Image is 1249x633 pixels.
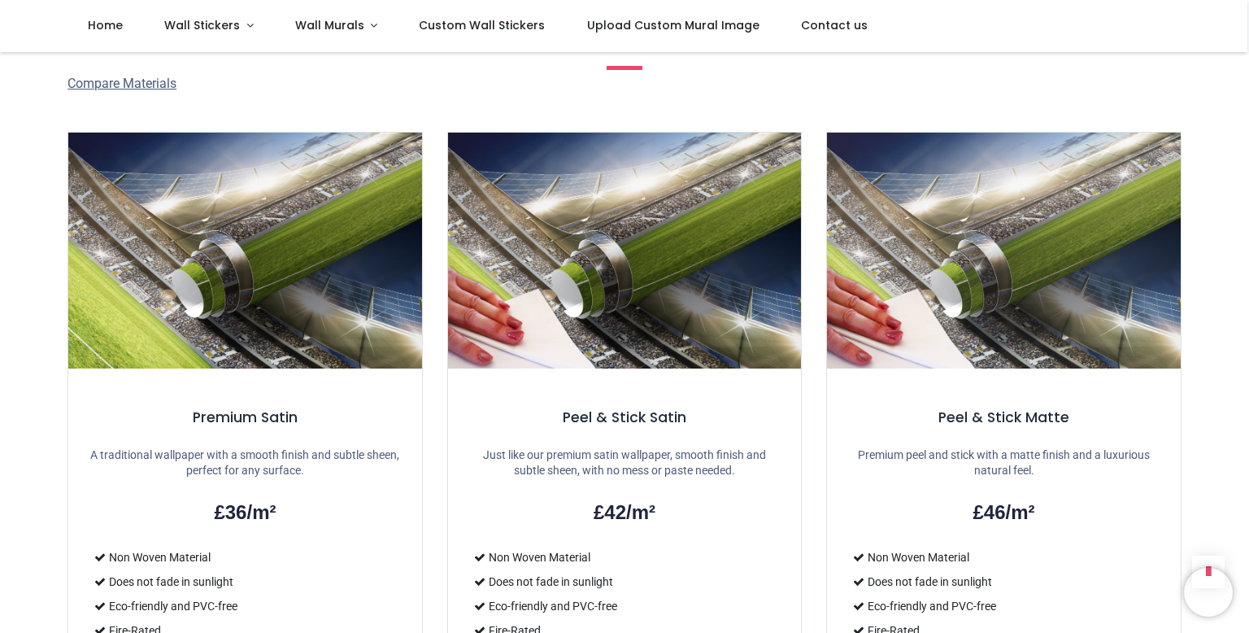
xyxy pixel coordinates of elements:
li: Non Woven Material [846,545,1161,570]
li: Does not fade in sunlight [88,570,403,594]
li: Eco-friendly and PVC-free [88,594,403,618]
span: Wall Stickers [164,17,240,33]
h5: Peel & Stick Satin [468,408,782,428]
span: Upload Custom Mural Image [587,17,759,33]
img: WS-42561-MaterialComparison-NW.jpg [68,133,422,369]
h2: £46/m² [846,499,1161,526]
li: Does not fade in sunlight [468,570,782,594]
span: Custom Wall Stickers [419,17,545,33]
p: Premium peel and stick with a matte finish and a luxurious natural feel. [846,447,1161,479]
p: A traditional wallpaper with a smooth finish and subtle sheen, perfect for any surface. [88,447,403,479]
iframe: Brevo live chat [1184,568,1233,617]
img: WS-42561-MaterialComparison-PSM.jpg [827,133,1181,369]
li: Does not fade in sunlight [846,570,1161,594]
span: Compare Materials [67,76,176,91]
li: Non Woven Material [88,545,403,570]
span: Contact us [801,17,868,33]
li: Eco-friendly and PVC-free [846,594,1161,618]
span: Wall Murals [295,17,364,33]
li: Non Woven Material [468,545,782,570]
h5: Premium Satin [88,408,403,428]
li: Eco-friendly and PVC-free [468,594,782,618]
h2: £42/m² [468,499,782,526]
img: WS-42561-MaterialComparison-VL.jpg [448,133,802,369]
h2: £36/m² [88,499,403,526]
span: Home [88,17,123,33]
p: Just like our premium satin wallpaper, smooth finish and subtle sheen, with no mess or paste needed. [468,447,782,479]
h5: Peel & Stick Matte [846,408,1161,428]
